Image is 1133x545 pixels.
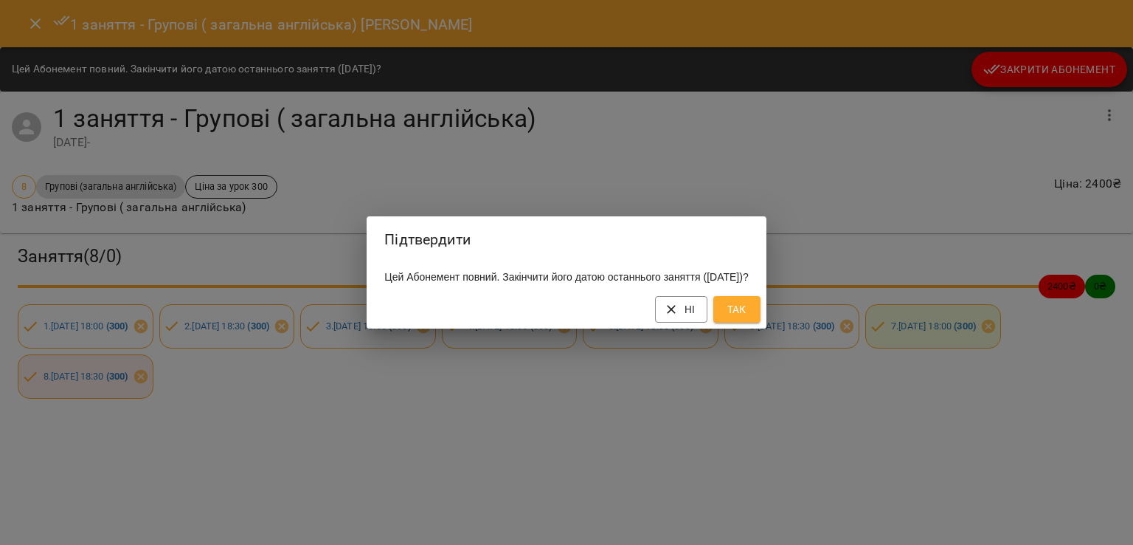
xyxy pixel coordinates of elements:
span: Ні [667,301,696,318]
span: Так [725,301,749,318]
button: Ні [655,296,707,323]
h2: Підтвердити [384,228,748,251]
div: Цей Абонемент повний. Закінчити його датою останнього заняття ([DATE])? [367,264,766,290]
button: Так [713,296,760,323]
